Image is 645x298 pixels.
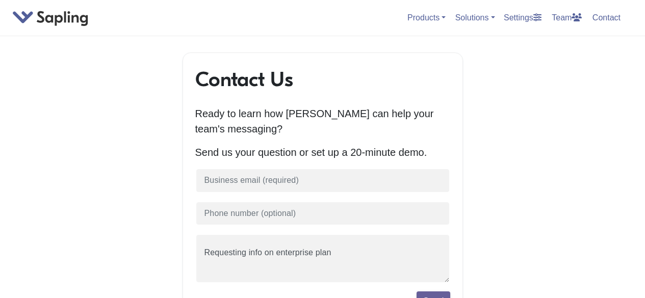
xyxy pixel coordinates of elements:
[195,234,450,283] textarea: Requesting info on enterprise plan
[195,67,450,92] h1: Contact Us
[195,106,450,137] p: Ready to learn how [PERSON_NAME] can help your team's messaging?
[455,13,495,22] a: Solutions
[548,9,586,26] a: Team
[195,168,450,193] input: Business email (required)
[195,201,450,226] input: Phone number (optional)
[407,13,446,22] a: Products
[588,9,625,26] a: Contact
[195,145,450,160] p: Send us your question or set up a 20-minute demo.
[500,9,546,26] a: Settings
